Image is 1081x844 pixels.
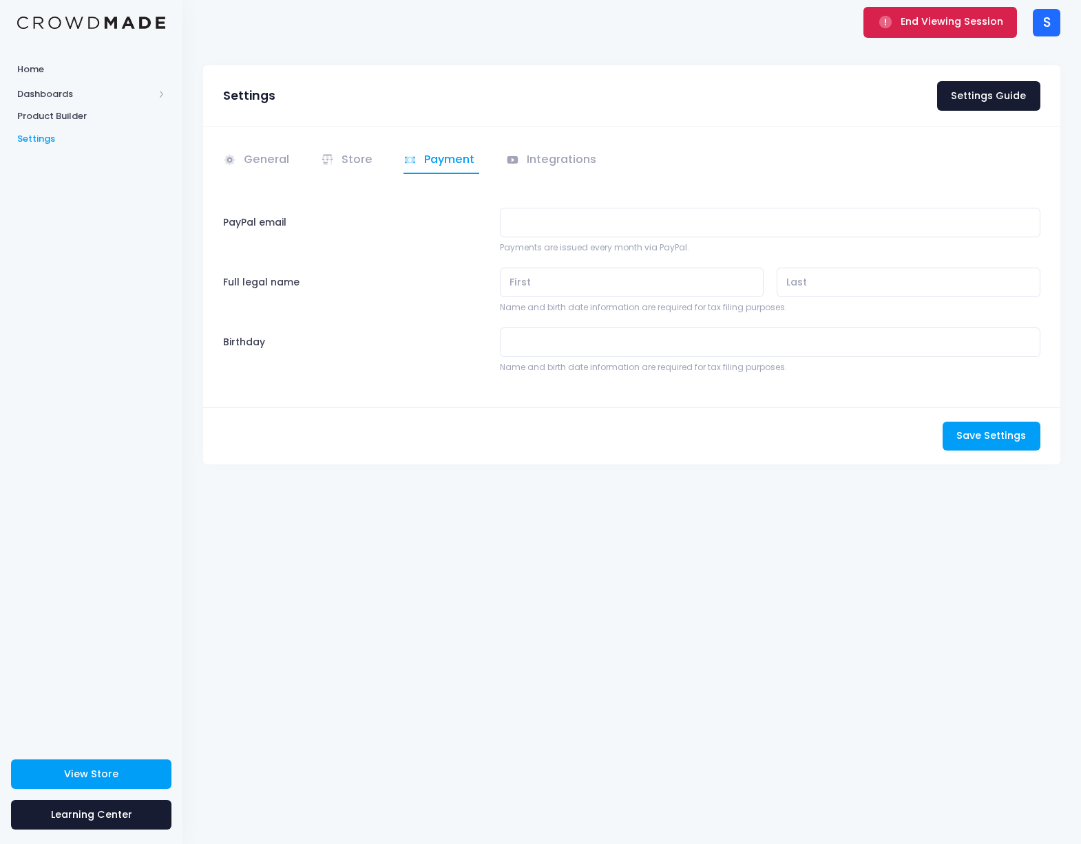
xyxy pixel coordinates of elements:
[943,422,1040,451] button: Save Settings
[506,147,601,174] a: Integrations
[217,327,494,374] label: Birthday
[500,361,1040,374] div: Name and birth date information are required for tax filing purposes.
[1033,9,1060,36] div: S
[500,268,764,297] input: First
[11,800,171,830] a: Learning Center
[17,87,154,101] span: Dashboards
[17,132,165,146] span: Settings
[11,759,171,789] a: View Store
[223,147,294,174] a: General
[64,767,118,781] span: View Store
[17,109,165,123] span: Product Builder
[777,268,1040,297] input: Last
[500,241,1040,254] div: Payments are issued every month via PayPal.
[901,14,1003,28] span: End Viewing Session
[17,17,165,30] img: Logo
[863,7,1017,37] button: End Viewing Session
[223,268,300,296] label: Full legal name
[223,89,275,103] h3: Settings
[403,147,479,174] a: Payment
[17,63,165,76] span: Home
[956,429,1026,442] span: Save Settings
[217,208,494,254] label: PayPal email
[500,301,1040,314] div: Name and birth date information are required for tax filing purposes.
[321,147,377,174] a: Store
[51,808,132,821] span: Learning Center
[937,81,1040,111] a: Settings Guide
